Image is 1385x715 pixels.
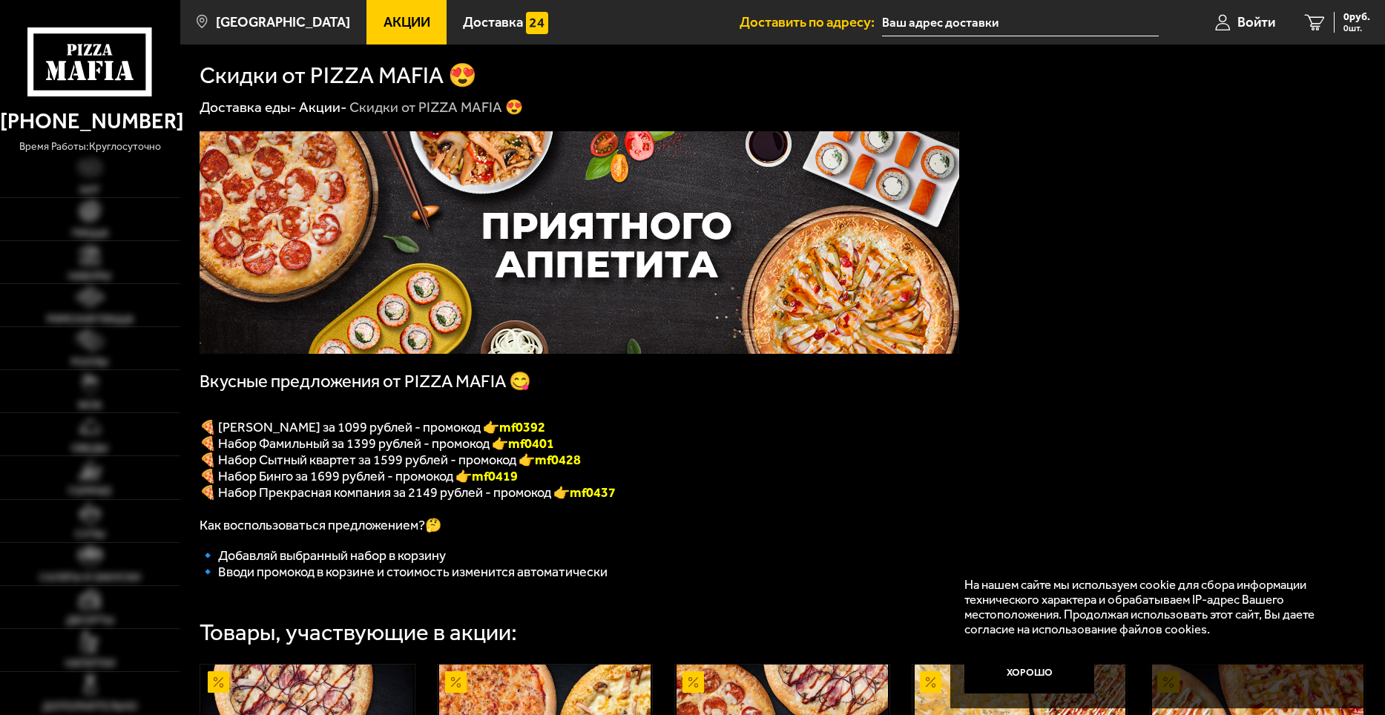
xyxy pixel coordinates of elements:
[499,419,545,435] font: mf0392
[964,650,1094,693] button: Хорошо
[349,98,523,116] div: Скидки от PIZZA MAFIA 😍
[68,486,112,496] span: Горячее
[79,185,100,195] span: Хит
[1343,24,1370,33] span: 0 шт.
[200,64,477,87] h1: Скидки от PIZZA MAFIA 😍
[445,671,467,693] img: Акционный
[75,529,105,539] span: Супы
[200,419,545,435] span: 🍕 [PERSON_NAME] за 1099 рублей - промокод 👉
[200,547,446,564] span: 🔹 Добавляй выбранный набор в корзину
[682,671,704,693] img: Акционный
[570,484,616,501] span: mf0437
[200,99,297,116] a: Доставка еды-
[42,701,137,711] span: Дополнительно
[200,452,581,468] span: 🍕 Набор Сытный квартет за 1599 рублей - промокод 👉
[65,658,115,668] span: Напитки
[78,400,102,410] span: WOK
[740,16,882,30] span: Доставить по адресу:
[216,16,350,30] span: [GEOGRAPHIC_DATA]
[535,452,581,468] b: mf0428
[200,131,959,354] img: 1024x1024
[200,371,531,392] span: Вкусные предложения от PIZZA MAFIA 😋
[200,621,517,644] div: Товары, участвующие в акции:
[384,16,430,30] span: Акции
[68,271,111,281] span: Наборы
[526,12,547,33] img: 15daf4d41897b9f0e9f617042186c801.svg
[920,671,941,693] img: Акционный
[463,16,523,30] span: Доставка
[472,468,518,484] b: mf0419
[66,615,114,625] span: Десерты
[508,435,554,452] b: mf0401
[71,443,108,453] span: Обеды
[964,577,1342,637] p: На нашем сайте мы используем cookie для сбора информации технического характера и обрабатываем IP...
[208,671,229,693] img: Акционный
[200,435,554,452] span: 🍕 Набор Фамильный за 1399 рублей - промокод 👉
[1237,16,1275,30] span: Войти
[71,357,108,367] span: Роллы
[299,99,347,116] a: Акции-
[1343,12,1370,22] span: 0 руб.
[200,484,570,501] span: 🍕 Набор Прекрасная компания за 2149 рублей - промокод 👉
[39,572,140,582] span: Салаты и закуски
[882,9,1159,36] input: Ваш адрес доставки
[200,468,518,484] span: 🍕 Набор Бинго за 1699 рублей - промокод 👉
[200,564,608,580] span: 🔹 Вводи промокод в корзине и стоимость изменится автоматически
[200,517,441,533] span: Как воспользоваться предложением?🤔
[72,228,108,238] span: Пицца
[47,314,134,324] span: Римская пицца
